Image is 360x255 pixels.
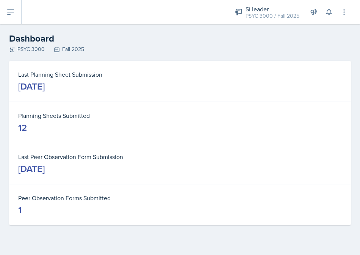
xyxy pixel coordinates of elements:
[18,80,45,93] div: [DATE]
[9,45,351,53] div: PSYC 3000 Fall 2025
[18,193,342,202] dt: Peer Observation Forms Submitted
[246,5,299,14] div: Si leader
[18,152,342,161] dt: Last Peer Observation Form Submission
[9,32,351,45] h2: Dashboard
[18,70,342,79] dt: Last Planning Sheet Submission
[18,111,342,120] dt: Planning Sheets Submitted
[246,12,299,20] div: PSYC 3000 / Fall 2025
[18,163,45,175] div: [DATE]
[18,122,27,134] div: 12
[18,204,22,216] div: 1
